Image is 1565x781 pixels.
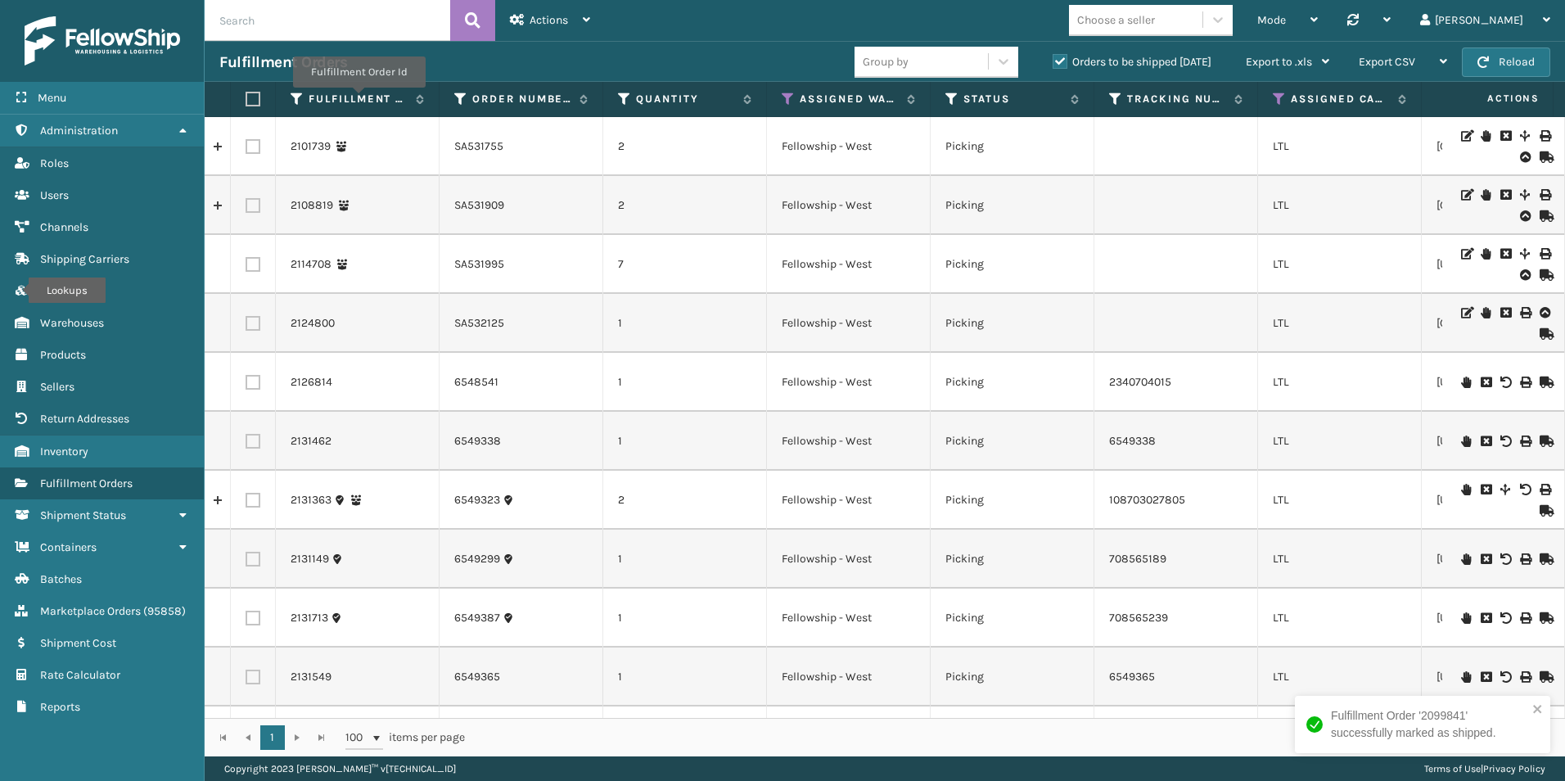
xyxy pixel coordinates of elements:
label: Quantity [636,92,735,106]
span: Administration [40,124,118,138]
label: Assigned Carrier Service [1291,92,1390,106]
i: Edit [1461,248,1471,260]
i: Print BOL [1520,612,1530,624]
i: On Hold [1461,436,1471,447]
span: Roles [40,156,69,170]
a: SA531995 [454,256,504,273]
span: Users [40,188,69,202]
td: LTL [1258,707,1422,765]
i: On Hold [1461,612,1471,624]
td: 1 [603,648,767,707]
a: 2131549 [291,669,331,685]
i: Void BOL [1500,377,1510,388]
i: Mark as Shipped [1540,328,1549,340]
i: Void BOL [1520,484,1530,495]
i: Cancel Fulfillment Order [1481,377,1491,388]
span: Shipping Carriers [40,252,129,266]
i: On Hold [1481,130,1491,142]
i: Mark as Shipped [1540,151,1549,163]
i: On Hold [1481,307,1491,318]
i: Print BOL [1540,130,1549,142]
i: On Hold [1461,484,1471,495]
i: Print BOL [1540,248,1549,260]
i: Mark as Shipped [1540,671,1549,683]
label: Fulfillment Order Id [309,92,408,106]
i: Mark as Shipped [1540,269,1549,281]
i: Void BOL [1500,671,1510,683]
a: 2131363 [291,492,331,508]
span: Mode [1257,13,1286,27]
i: Mark as Shipped [1540,377,1549,388]
i: On Hold [1461,553,1471,565]
span: ( 95858 ) [143,604,186,618]
i: Cancel Fulfillment Order [1500,248,1510,260]
span: Lookups [40,284,84,298]
i: Print BOL [1520,436,1530,447]
td: Picking [931,294,1094,353]
td: Picking [931,117,1094,176]
a: 6549299 [454,551,500,567]
span: Menu [38,91,66,105]
a: 1 [260,725,285,750]
span: Batches [40,572,82,586]
a: 6549365 [454,669,500,685]
i: On Hold [1461,377,1471,388]
p: Copyright 2023 [PERSON_NAME]™ v [TECHNICAL_ID] [224,756,456,781]
i: Split Fulfillment Order [1520,130,1530,142]
i: Cancel Fulfillment Order [1481,553,1491,565]
span: Containers [40,540,97,554]
span: Sellers [40,380,74,394]
a: 6549323 [454,492,500,508]
i: Mark as Shipped [1540,436,1549,447]
i: Edit [1461,307,1471,318]
a: 2131149 [291,551,329,567]
td: Picking [931,589,1094,648]
td: Fellowship - West [767,530,931,589]
i: Split Fulfillment Order [1520,248,1530,260]
td: Picking [931,235,1094,294]
div: 1 - 56 of 56 items [488,729,1547,746]
td: Fellowship - West [767,412,931,471]
td: Picking [931,707,1094,765]
i: On Hold [1481,189,1491,201]
i: Cancel Fulfillment Order [1481,436,1491,447]
span: Shipment Cost [40,636,116,650]
td: Picking [931,530,1094,589]
i: Mark as Shipped [1540,612,1549,624]
td: LTL [1258,412,1422,471]
i: Cancel Fulfillment Order [1500,307,1510,318]
td: 1 [603,589,767,648]
td: Fellowship - West [767,589,931,648]
a: 2114708 [291,256,331,273]
td: Fellowship - West [767,648,931,707]
span: Inventory [40,445,88,458]
span: items per page [345,725,465,750]
span: 100 [345,729,370,746]
td: 2 [603,471,767,530]
td: 1 [603,412,767,471]
a: 2101739 [291,138,331,155]
button: Reload [1462,47,1550,77]
label: Order Number [472,92,571,106]
a: 2124800 [291,315,335,332]
td: LTL [1258,353,1422,412]
span: Channels [40,220,88,234]
span: Export CSV [1359,55,1415,69]
i: Upload BOL [1520,269,1530,281]
i: Print BOL [1540,189,1549,201]
i: Cancel Fulfillment Order [1500,189,1510,201]
td: 108703027805 [1094,471,1258,530]
td: Fellowship - West [767,176,931,235]
td: Fellowship - West [767,353,931,412]
i: Cancel Fulfillment Order [1481,612,1491,624]
td: 2 [603,117,767,176]
label: Assigned Warehouse [800,92,899,106]
label: Tracking Number [1127,92,1226,106]
td: LTL [1258,589,1422,648]
button: close [1532,702,1544,718]
i: Cancel Fulfillment Order [1481,484,1491,495]
i: Edit [1461,189,1471,201]
div: Group by [863,53,909,70]
i: Print BOL [1520,671,1530,683]
i: On Hold [1481,248,1491,260]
